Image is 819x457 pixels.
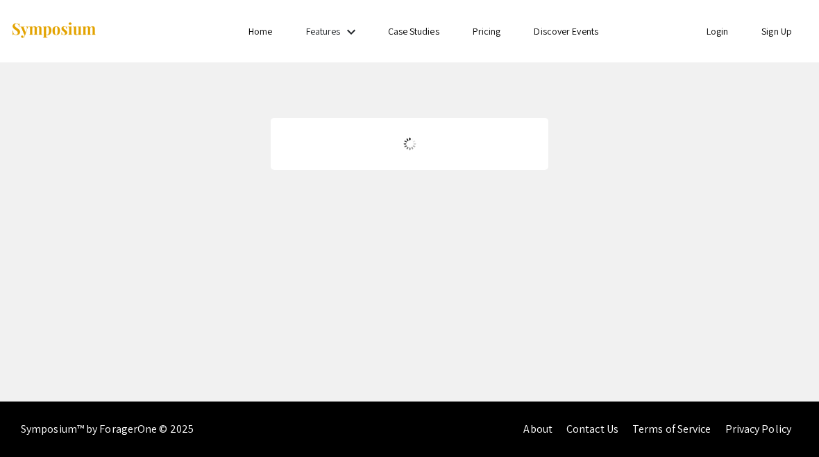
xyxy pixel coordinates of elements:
[761,25,792,37] a: Sign Up
[248,25,272,37] a: Home
[473,25,501,37] a: Pricing
[343,24,360,40] mat-icon: Expand Features list
[10,21,97,40] img: Symposium by ForagerOne
[388,25,439,37] a: Case Studies
[523,422,552,436] a: About
[21,402,194,457] div: Symposium™ by ForagerOne © 2025
[398,132,422,156] img: Loading
[632,422,711,436] a: Terms of Service
[707,25,729,37] a: Login
[306,25,341,37] a: Features
[725,422,791,436] a: Privacy Policy
[534,25,598,37] a: Discover Events
[566,422,618,436] a: Contact Us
